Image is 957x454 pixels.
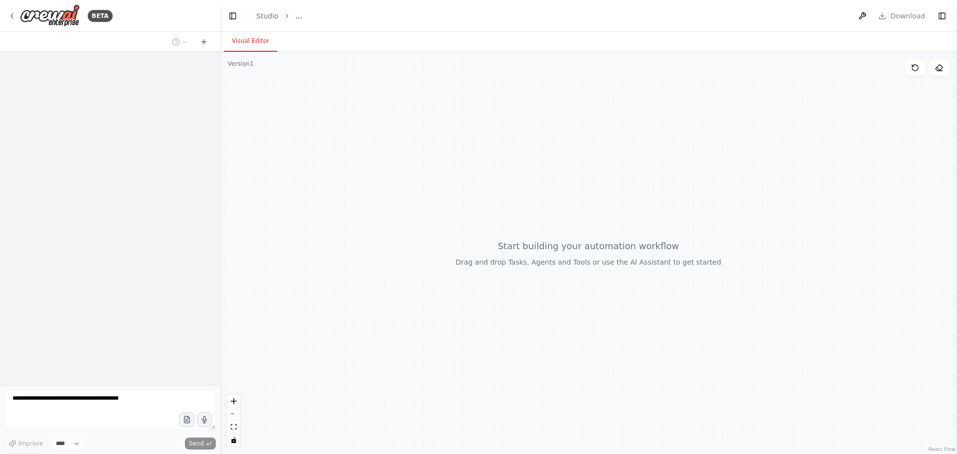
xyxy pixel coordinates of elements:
[168,36,192,48] button: Switch to previous chat
[224,31,277,52] button: Visual Editor
[189,440,204,448] span: Send
[227,421,240,434] button: fit view
[227,395,240,447] div: React Flow controls
[929,447,956,452] a: React Flow attribution
[296,11,302,21] span: ...
[179,412,194,427] button: Upload files
[226,9,240,23] button: Hide left sidebar
[18,440,43,448] span: Improve
[256,11,302,21] nav: breadcrumb
[88,10,113,22] div: BETA
[20,4,80,27] img: Logo
[227,408,240,421] button: zoom out
[185,438,216,450] button: Send
[227,395,240,408] button: zoom in
[935,9,949,23] button: Show right sidebar
[228,60,254,68] div: Version 1
[196,36,212,48] button: Start a new chat
[197,412,212,427] button: Click to speak your automation idea
[4,437,47,450] button: Improve
[256,12,279,20] a: Studio
[227,434,240,447] button: toggle interactivity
